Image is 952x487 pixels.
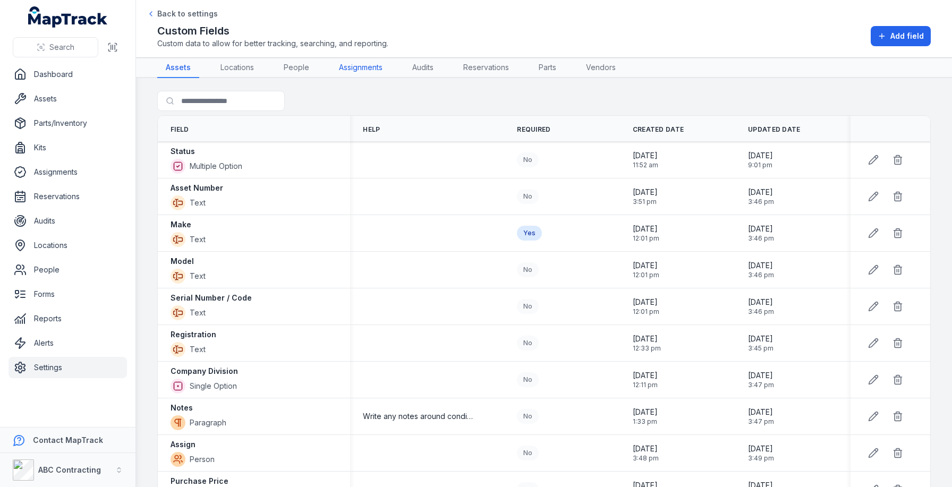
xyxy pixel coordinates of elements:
[748,150,773,161] span: [DATE]
[171,219,191,230] strong: Make
[8,186,127,207] a: Reservations
[748,297,774,307] span: [DATE]
[633,443,659,454] span: [DATE]
[517,446,539,460] div: No
[363,125,380,134] span: Help
[633,234,659,243] span: 12:01 pm
[748,150,773,169] time: 16/07/2025, 9:01:58 pm
[633,150,658,169] time: 12/11/2024, 11:52:12 am
[171,256,194,267] strong: Model
[147,8,218,19] a: Back to settings
[748,187,774,198] span: [DATE]
[171,439,195,450] strong: Assign
[748,417,774,426] span: 3:47 pm
[157,38,388,49] span: Custom data to allow for better tracking, searching, and reporting.
[171,403,193,413] strong: Notes
[748,234,774,243] span: 3:46 pm
[8,88,127,109] a: Assets
[633,150,658,161] span: [DATE]
[171,146,195,157] strong: Status
[633,125,684,134] span: Created Date
[748,161,773,169] span: 9:01 pm
[748,334,773,353] time: 11/07/2025, 3:45:20 pm
[8,259,127,280] a: People
[633,381,658,389] span: 12:11 pm
[171,293,252,303] strong: Serial Number / Code
[8,308,127,329] a: Reports
[748,381,774,389] span: 3:47 pm
[871,26,931,46] button: Add field
[8,357,127,378] a: Settings
[517,226,542,241] div: Yes
[275,58,318,78] a: People
[171,329,216,340] strong: Registration
[633,297,659,307] span: [DATE]
[748,443,774,463] time: 11/07/2025, 3:49:26 pm
[633,407,658,426] time: 12/11/2024, 1:33:11 pm
[190,454,215,465] span: Person
[190,417,226,428] span: Paragraph
[633,187,658,206] time: 30/06/2025, 3:51:15 pm
[748,407,774,426] time: 11/07/2025, 3:47:17 pm
[577,58,624,78] a: Vendors
[517,262,539,277] div: No
[49,42,74,53] span: Search
[633,307,659,316] span: 12:01 pm
[404,58,442,78] a: Audits
[633,198,658,206] span: 3:51 pm
[633,334,661,344] span: [DATE]
[190,307,206,318] span: Text
[190,381,237,391] span: Single Option
[517,336,539,351] div: No
[633,334,661,353] time: 12/11/2024, 12:33:54 pm
[13,37,98,57] button: Search
[190,161,242,172] span: Multiple Option
[190,198,206,208] span: Text
[530,58,565,78] a: Parts
[748,297,774,316] time: 11/07/2025, 3:46:23 pm
[517,409,539,424] div: No
[8,284,127,305] a: Forms
[33,435,103,445] strong: Contact MapTrack
[633,344,661,353] span: 12:33 pm
[517,152,539,167] div: No
[517,299,539,314] div: No
[633,297,659,316] time: 14/08/2024, 12:01:53 pm
[748,370,774,381] span: [DATE]
[517,372,539,387] div: No
[28,6,108,28] a: MapTrack
[8,235,127,256] a: Locations
[8,137,127,158] a: Kits
[157,23,388,38] h2: Custom Fields
[890,31,924,41] span: Add field
[748,260,774,279] time: 11/07/2025, 3:46:23 pm
[633,370,658,389] time: 10/04/2025, 12:11:33 pm
[8,210,127,232] a: Audits
[38,465,101,474] strong: ABC Contracting
[190,234,206,245] span: Text
[748,407,774,417] span: [DATE]
[363,411,473,422] span: Write any notes around condition, servicing, compliance, suspected theft, disposal or other details
[455,58,517,78] a: Reservations
[8,64,127,85] a: Dashboard
[633,161,658,169] span: 11:52 am
[8,113,127,134] a: Parts/Inventory
[633,187,658,198] span: [DATE]
[748,224,774,234] span: [DATE]
[157,8,218,19] span: Back to settings
[748,125,801,134] span: Updated Date
[633,260,659,279] time: 14/08/2024, 12:01:39 pm
[633,407,658,417] span: [DATE]
[748,224,774,243] time: 11/07/2025, 3:46:23 pm
[212,58,262,78] a: Locations
[748,260,774,271] span: [DATE]
[748,344,773,353] span: 3:45 pm
[748,334,773,344] span: [DATE]
[633,370,658,381] span: [DATE]
[633,271,659,279] span: 12:01 pm
[748,370,774,389] time: 11/07/2025, 3:47:17 pm
[517,125,550,134] span: Required
[748,271,774,279] span: 3:46 pm
[748,443,774,454] span: [DATE]
[157,58,199,78] a: Assets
